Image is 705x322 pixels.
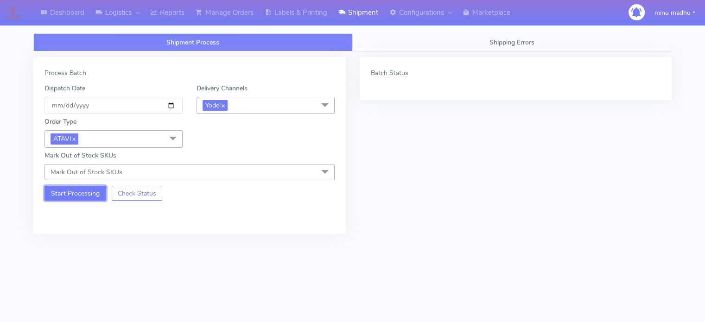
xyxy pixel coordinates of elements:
[44,68,335,78] div: Process Batch
[44,83,85,93] label: Dispatch Date
[44,151,116,160] label: Mark Out of Stock SKUs
[33,33,672,51] ul: Tabs
[112,186,163,201] button: Check Status
[203,100,228,111] span: Yodel
[489,38,534,47] span: Shipping Errors
[648,3,702,22] button: minu madhu
[51,168,122,177] span: Mark Out of Stock SKUs
[166,38,219,47] span: Shipment Process
[221,100,225,110] a: x
[44,117,76,126] label: Order Type
[51,133,78,144] span: ATAVI
[197,83,248,93] label: Delivery Channels
[44,186,106,201] button: Start Processing
[71,133,76,143] a: x
[371,68,661,78] div: Batch Status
